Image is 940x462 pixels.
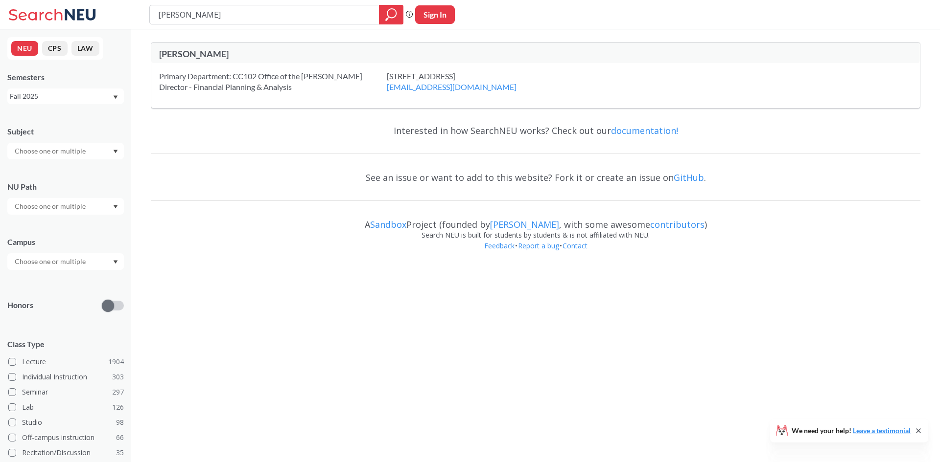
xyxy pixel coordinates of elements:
span: 303 [112,372,124,382]
div: See an issue or want to add to this website? Fork it or create an issue on . [151,163,920,192]
a: contributors [650,219,705,230]
label: Individual Instruction [8,371,124,383]
div: Dropdown arrow [7,253,124,270]
button: Sign In [415,5,455,24]
div: Subject [7,126,124,137]
p: Honors [7,300,33,311]
svg: Dropdown arrow [113,150,118,154]
input: Choose one or multiple [10,256,92,267]
div: [PERSON_NAME] [159,48,536,59]
label: Seminar [8,386,124,398]
input: Choose one or multiple [10,200,92,212]
a: Sandbox [370,219,406,230]
label: Lab [8,401,124,414]
label: Lecture [8,355,124,368]
div: Fall 2025Dropdown arrow [7,88,124,104]
div: NU Path [7,181,124,192]
a: documentation! [611,125,678,136]
label: Recitation/Discussion [8,446,124,459]
a: [PERSON_NAME] [490,219,559,230]
input: Class, professor, course number, "phrase" [157,6,372,23]
span: 98 [116,417,124,428]
span: We need your help! [792,427,911,434]
button: LAW [71,41,99,56]
span: 126 [112,402,124,413]
div: Fall 2025 [10,91,112,102]
div: A Project (founded by , with some awesome ) [151,210,920,230]
a: Feedback [484,241,515,250]
svg: Dropdown arrow [113,95,118,99]
label: Off-campus instruction [8,431,124,444]
button: NEU [11,41,38,56]
svg: magnifying glass [385,8,397,22]
div: Interested in how SearchNEU works? Check out our [151,116,920,145]
span: Class Type [7,339,124,350]
div: Campus [7,237,124,247]
div: • • [151,241,920,266]
span: 35 [116,447,124,458]
div: Dropdown arrow [7,198,124,215]
a: Report a bug [517,241,560,250]
button: CPS [42,41,68,56]
div: Search NEU is built for students by students & is not affiliated with NEU. [151,230,920,241]
svg: Dropdown arrow [113,205,118,209]
label: Studio [8,416,124,429]
div: Semesters [7,72,124,83]
svg: Dropdown arrow [113,260,118,264]
span: 1904 [108,356,124,367]
div: Primary Department: CC102 Office of the [PERSON_NAME] Director - Financial Planning & Analysis [159,71,387,92]
a: Contact [562,241,588,250]
div: Dropdown arrow [7,143,124,159]
a: [EMAIL_ADDRESS][DOMAIN_NAME] [387,82,517,91]
span: 66 [116,432,124,443]
a: Leave a testimonial [853,426,911,435]
input: Choose one or multiple [10,145,92,157]
span: 297 [112,387,124,397]
a: GitHub [674,172,704,183]
div: magnifying glass [379,5,403,24]
div: [STREET_ADDRESS] [387,71,541,92]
